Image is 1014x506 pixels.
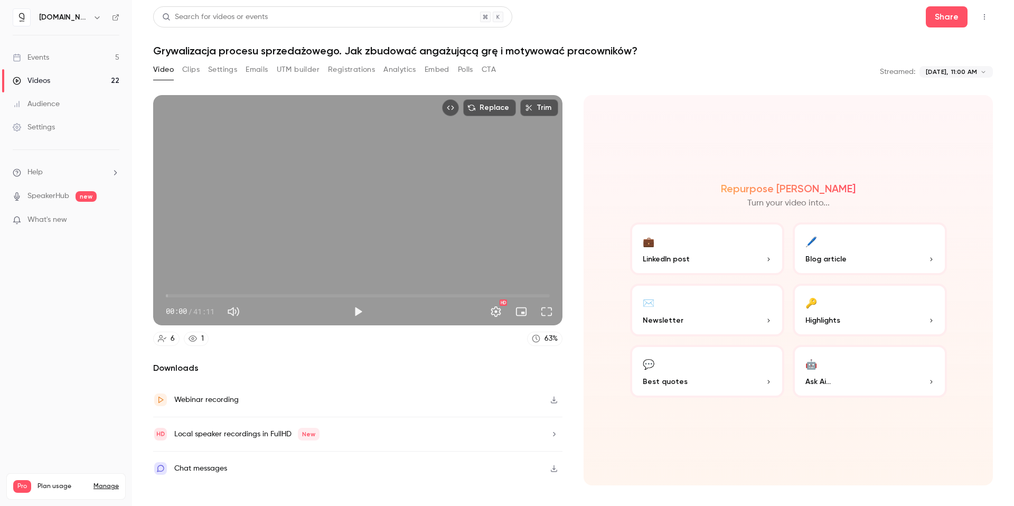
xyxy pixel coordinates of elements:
[630,222,784,275] button: 💼LinkedIn post
[805,355,817,372] div: 🤖
[805,233,817,249] div: 🖊️
[805,254,847,265] span: Blog article
[643,294,654,311] div: ✉️
[328,61,375,78] button: Registrations
[201,333,204,344] div: 1
[188,306,192,317] span: /
[171,333,175,344] div: 6
[805,294,817,311] div: 🔑
[630,345,784,398] button: 💬Best quotes
[643,233,654,249] div: 💼
[37,482,87,491] span: Plan usage
[425,61,449,78] button: Embed
[13,76,50,86] div: Videos
[93,482,119,491] a: Manage
[536,301,557,322] button: Full screen
[174,462,227,475] div: Chat messages
[298,428,320,441] span: New
[153,332,180,346] a: 6
[511,301,532,322] button: Turn on miniplayer
[643,355,654,372] div: 💬
[500,299,507,306] div: HD
[805,315,840,326] span: Highlights
[926,67,948,77] span: [DATE],
[27,214,67,226] span: What's new
[747,197,830,210] p: Turn your video into...
[348,301,369,322] button: Play
[463,99,516,116] button: Replace
[246,61,268,78] button: Emails
[13,167,119,178] li: help-dropdown-opener
[721,182,856,195] h2: Repurpose [PERSON_NAME]
[805,376,831,387] span: Ask Ai...
[13,9,30,26] img: quico.io
[193,306,214,317] span: 41:11
[643,376,688,387] span: Best quotes
[926,6,968,27] button: Share
[153,61,174,78] button: Video
[153,362,562,374] h2: Downloads
[13,99,60,109] div: Audience
[13,52,49,63] div: Events
[527,332,562,346] a: 63%
[643,315,683,326] span: Newsletter
[13,122,55,133] div: Settings
[208,61,237,78] button: Settings
[223,301,244,322] button: Mute
[166,306,214,317] div: 00:00
[182,61,200,78] button: Clips
[174,428,320,441] div: Local speaker recordings in FullHD
[630,284,784,336] button: ✉️Newsletter
[793,345,947,398] button: 🤖Ask Ai...
[976,8,993,25] button: Top Bar Actions
[520,99,558,116] button: Trim
[482,61,496,78] button: CTA
[27,191,69,202] a: SpeakerHub
[174,393,239,406] div: Webinar recording
[184,332,209,346] a: 1
[793,222,947,275] button: 🖊️Blog article
[544,333,558,344] div: 63 %
[162,12,268,23] div: Search for videos or events
[166,306,187,317] span: 00:00
[153,44,993,57] h1: Grywalizacja procesu sprzedażowego. Jak zbudować angażującą grę i motywować pracowników?
[442,99,459,116] button: Embed video
[76,191,97,202] span: new
[880,67,915,77] p: Streamed:
[643,254,690,265] span: LinkedIn post
[13,480,31,493] span: Pro
[458,61,473,78] button: Polls
[277,61,320,78] button: UTM builder
[951,67,977,77] span: 11:00 AM
[793,284,947,336] button: 🔑Highlights
[27,167,43,178] span: Help
[383,61,416,78] button: Analytics
[39,12,89,23] h6: [DOMAIN_NAME]
[485,301,506,322] button: Settings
